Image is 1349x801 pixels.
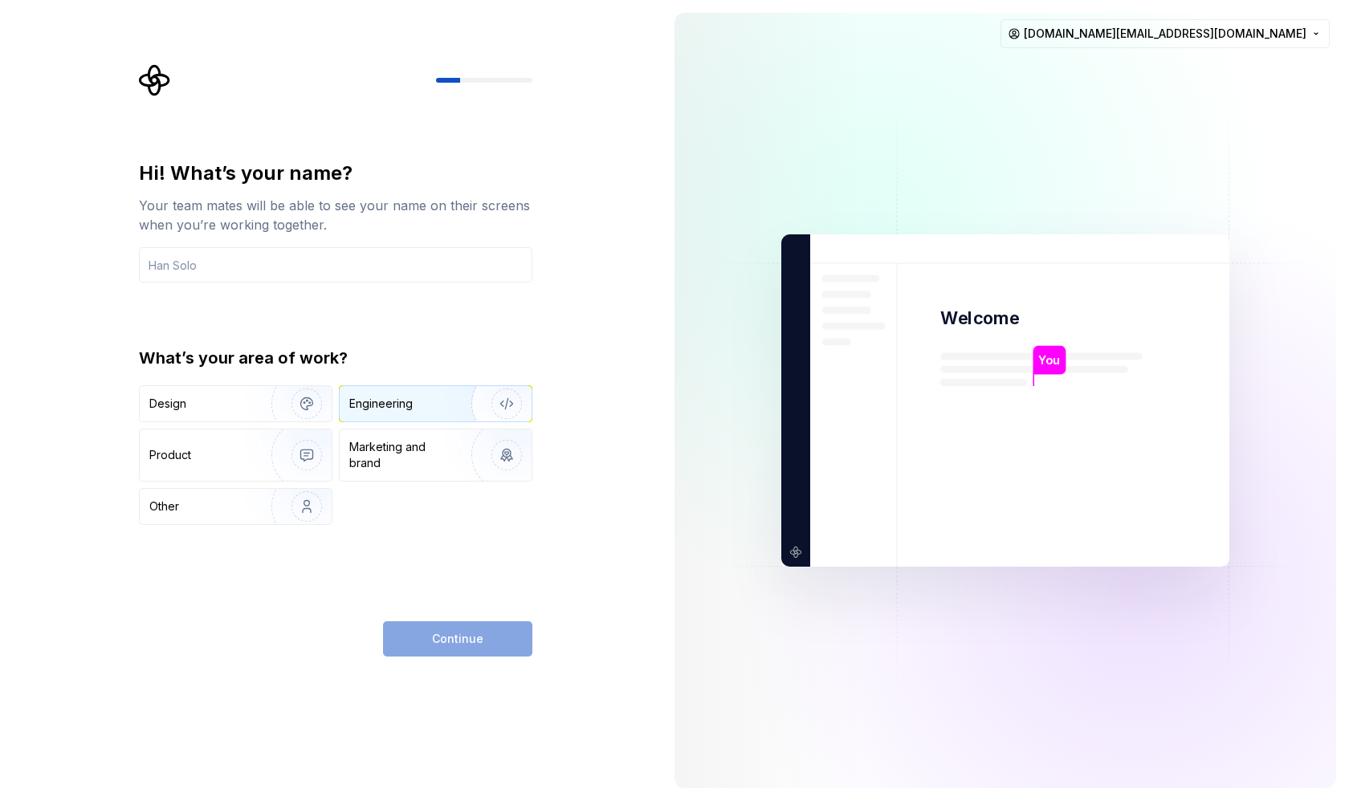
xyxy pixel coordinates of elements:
[139,347,532,369] div: What’s your area of work?
[149,498,179,514] div: Other
[349,396,413,412] div: Engineering
[1001,19,1330,48] button: [DOMAIN_NAME][EMAIL_ADDRESS][DOMAIN_NAME]
[1038,352,1060,369] p: You
[139,64,171,96] svg: Supernova Logo
[1024,26,1306,42] span: [DOMAIN_NAME][EMAIL_ADDRESS][DOMAIN_NAME]
[149,396,186,412] div: Design
[940,307,1019,330] p: Welcome
[349,439,458,471] div: Marketing and brand
[149,447,191,463] div: Product
[139,247,532,283] input: Han Solo
[139,196,532,234] div: Your team mates will be able to see your name on their screens when you’re working together.
[139,161,532,186] div: Hi! What’s your name?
